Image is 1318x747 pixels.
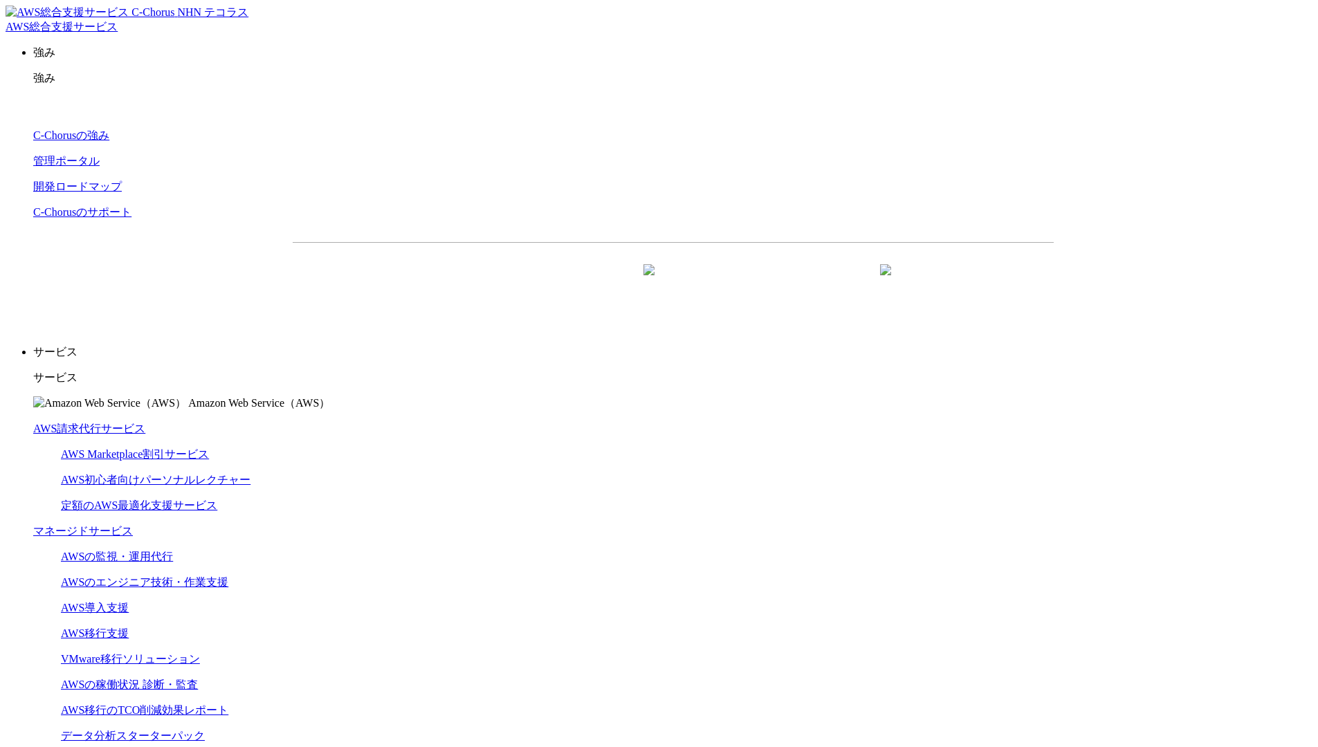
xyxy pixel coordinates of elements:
p: サービス [33,371,1312,385]
a: C-Chorusの強み [33,129,109,141]
a: VMware移行ソリューション [61,653,200,665]
a: データ分析スターターパック [61,730,205,741]
a: AWS Marketplace割引サービス [61,448,209,460]
a: AWSのエンジニア技術・作業支援 [61,576,228,588]
p: サービス [33,345,1312,360]
span: Amazon Web Service（AWS） [188,397,330,409]
a: AWSの監視・運用代行 [61,551,173,562]
a: AWS請求代行サービス [33,423,145,434]
p: 強み [33,46,1312,60]
a: AWS初心者向けパーソナルレクチャー [61,474,250,486]
a: 管理ポータル [33,155,100,167]
a: まずは相談する [680,265,903,299]
a: 資料を請求する [443,265,666,299]
a: AWS移行支援 [61,627,129,639]
a: AWSの稼働状況 診断・監査 [61,679,198,690]
img: 矢印 [880,264,891,300]
a: マネージドサービス [33,525,133,537]
a: 開発ロードマップ [33,181,122,192]
a: AWS総合支援サービス C-Chorus NHN テコラスAWS総合支援サービス [6,6,248,33]
a: AWS導入支援 [61,602,129,614]
p: 強み [33,71,1312,86]
a: C-Chorusのサポート [33,206,131,218]
img: Amazon Web Service（AWS） [33,396,186,411]
img: AWS総合支援サービス C-Chorus [6,6,175,20]
a: AWS移行のTCO削減効果レポート [61,704,228,716]
img: 矢印 [643,264,655,300]
a: 定額のAWS最適化支援サービス [61,499,217,511]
